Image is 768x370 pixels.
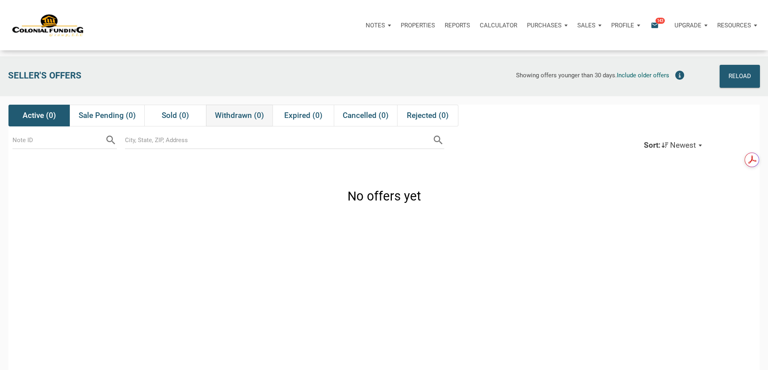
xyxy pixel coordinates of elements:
[440,13,475,37] button: Reports
[650,21,660,30] i: email
[23,111,56,120] span: Active (0)
[401,22,435,29] p: Properties
[522,13,572,37] button: Purchases
[12,13,84,37] img: NoteUnlimited
[215,111,264,120] span: Withdrawn (0)
[656,17,665,24] span: 143
[432,134,444,146] i: search
[125,131,432,149] input: City, State, ZIP, Address
[366,22,385,29] p: Notes
[572,13,606,37] button: Sales
[144,105,206,126] div: Sold (0)
[617,72,669,79] span: Include older offers
[728,70,751,83] div: Reload
[361,13,396,37] button: Notes
[712,13,762,37] button: Resources
[674,22,701,29] p: Upgrade
[162,111,189,120] span: Sold (0)
[527,22,562,29] p: Purchases
[475,13,522,37] a: Calculator
[343,111,389,120] span: Cancelled (0)
[480,22,517,29] p: Calculator
[645,13,670,37] button: email143
[8,105,70,126] div: Active (0)
[720,65,760,88] button: Reload
[670,13,712,37] button: Upgrade
[407,111,449,120] span: Rejected (0)
[334,105,397,126] div: Cancelled (0)
[644,141,660,150] div: Sort:
[717,22,751,29] p: Resources
[606,13,645,37] button: Profile
[445,22,470,29] p: Reports
[670,141,696,150] span: Newest
[4,65,232,88] div: Seller's Offers
[611,22,634,29] p: Profile
[206,105,273,126] div: Withdrawn (0)
[577,22,595,29] p: Sales
[284,111,323,120] span: Expired (0)
[397,105,458,126] div: Rejected (0)
[105,134,117,146] i: search
[70,105,144,126] div: Sale Pending (0)
[396,13,440,37] a: Properties
[516,72,617,79] span: Showing offers younger than 30 days.
[635,134,710,157] button: Sort:Newest
[273,105,334,126] div: Expired (0)
[348,188,421,205] h3: No offers yet
[79,111,136,120] span: Sale Pending (0)
[12,131,105,149] input: Note ID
